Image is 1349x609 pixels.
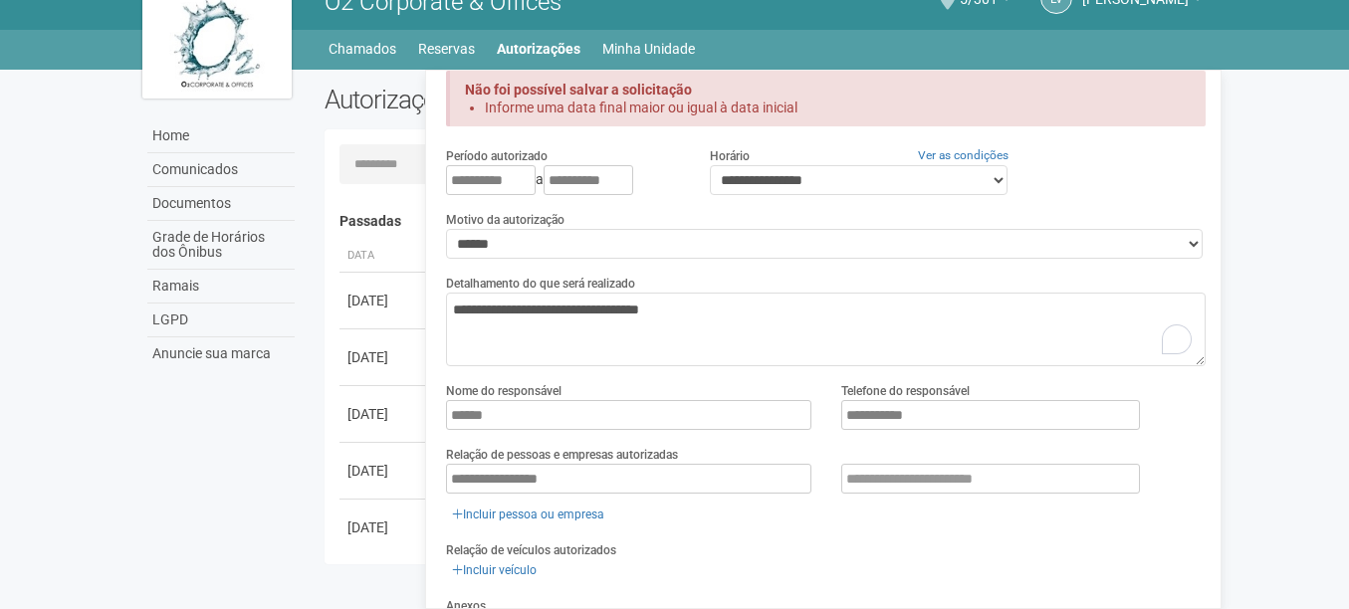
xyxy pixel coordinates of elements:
[147,304,295,337] a: LGPD
[329,35,396,63] a: Chamados
[446,504,610,525] a: Incluir pessoa ou empresa
[446,541,616,559] label: Relação de veículos autorizados
[339,214,1193,229] h4: Passadas
[446,293,1206,366] textarea: To enrich screen reader interactions, please activate Accessibility in Grammarly extension settings
[147,221,295,270] a: Grade de Horários dos Ônibus
[602,35,695,63] a: Minha Unidade
[446,559,543,581] a: Incluir veículo
[446,275,635,293] label: Detalhamento do que será realizado
[918,148,1009,162] a: Ver as condições
[465,82,692,98] strong: Não foi possível salvar a solicitação
[347,291,421,310] div: [DATE]
[446,165,679,195] div: a
[147,119,295,153] a: Home
[347,517,421,537] div: [DATE]
[497,35,580,63] a: Autorizações
[485,99,1171,116] li: Informe uma data final maior ou igual à data inicial
[347,347,421,367] div: [DATE]
[147,187,295,221] a: Documentos
[325,85,751,114] h2: Autorizações
[841,382,970,400] label: Telefone do responsável
[339,240,429,273] th: Data
[147,270,295,304] a: Ramais
[418,35,475,63] a: Reservas
[446,211,564,229] label: Motivo da autorização
[147,337,295,370] a: Anuncie sua marca
[446,147,548,165] label: Período autorizado
[147,153,295,187] a: Comunicados
[446,446,678,464] label: Relação de pessoas e empresas autorizadas
[446,382,562,400] label: Nome do responsável
[347,404,421,424] div: [DATE]
[347,461,421,481] div: [DATE]
[710,147,750,165] label: Horário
